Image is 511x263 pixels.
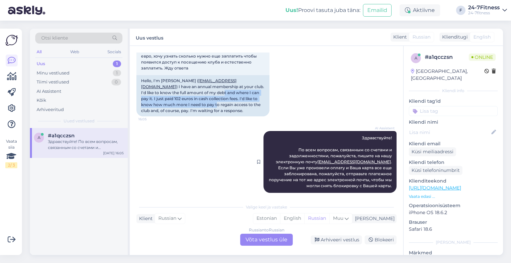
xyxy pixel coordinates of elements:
[269,135,393,188] span: Здравствуйте! По всем вопросам, связанным со счетами и задолженностями, пожалуйста, пишите на наш...
[409,140,498,147] p: Kliendi email
[439,34,468,41] div: Klienditugi
[409,239,498,245] div: [PERSON_NAME]
[391,34,407,41] div: Klient
[37,79,69,85] div: Tiimi vestlused
[113,70,121,76] div: 1
[5,138,17,168] div: Vaata siia
[352,215,395,222] div: [PERSON_NAME]
[253,213,280,223] div: Estonian
[425,53,469,61] div: # a1qcczsn
[38,135,41,140] span: a
[280,213,304,223] div: English
[37,61,45,67] div: Uus
[400,4,440,16] div: Aktiivne
[136,33,163,42] label: Uus vestlus
[136,215,153,222] div: Klient
[37,97,46,104] div: Kõik
[370,126,395,131] span: AI Assistent
[64,118,94,124] span: Uued vestlused
[409,147,456,156] div: Küsi meiliaadressi
[113,61,121,67] div: 1
[41,35,68,42] span: Otsi kliente
[409,98,498,105] p: Kliendi tag'id
[249,227,284,233] div: Russian to Russian
[136,75,269,116] div: Hello, I'm [PERSON_NAME] ( ) I have an annual membership at your club. I'd like to know the full ...
[136,204,397,210] div: Valige keel ja vastake
[240,234,293,246] div: Võta vestlus üle
[370,193,395,198] span: 16:05
[35,48,43,56] div: All
[409,129,490,136] input: Lisa nimi
[409,88,498,94] div: Kliendi info
[409,249,498,256] p: Märkmed
[409,106,498,116] input: Lisa tag
[409,194,498,199] p: Vaata edasi ...
[317,159,391,164] a: [EMAIL_ADDRESS][DOMAIN_NAME]
[311,235,362,244] div: Arhiveeri vestlus
[333,215,343,221] span: Muu
[409,185,461,191] a: [URL][DOMAIN_NAME]
[409,219,498,226] p: Brauser
[69,48,81,56] div: Web
[468,5,500,10] div: 24-7Fitness
[365,235,397,244] div: Blokeeri
[409,159,498,166] p: Kliendi telefon
[158,215,176,222] span: Russian
[409,209,498,216] p: iPhone OS 18.6.2
[37,106,64,113] div: Arhiveeritud
[413,34,430,41] span: Russian
[106,48,122,56] div: Socials
[111,79,121,85] div: 0
[415,56,418,61] span: a
[409,178,498,185] p: Klienditeekond
[37,88,61,95] div: AI Assistent
[48,139,124,151] div: Здравствуйте! По всем вопросам, связанным со счетами и задолженностями, пожалуйста, пишите на наш...
[468,10,500,16] div: 24-7fitness
[468,5,507,16] a: 24-7Fitness24-7fitness
[409,166,462,175] div: Küsi telefoninumbrit
[363,4,392,17] button: Emailid
[409,202,498,209] p: Operatsioonisüsteem
[37,70,70,76] div: Minu vestlused
[304,213,329,223] div: Russian
[456,6,465,15] div: F
[5,34,18,47] img: Askly Logo
[5,162,17,168] div: 2 / 3
[285,7,298,13] b: Uus!
[48,133,75,139] span: #a1qcczsn
[469,54,496,61] span: Online
[103,151,124,156] div: [DATE] 16:05
[409,226,498,233] p: Safari 18.6
[138,117,163,122] span: 16:05
[473,34,491,41] span: English
[409,119,498,126] p: Kliendi nimi
[411,68,484,82] div: [GEOGRAPHIC_DATA], [GEOGRAPHIC_DATA]
[285,6,360,14] div: Proovi tasuta juba täna:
